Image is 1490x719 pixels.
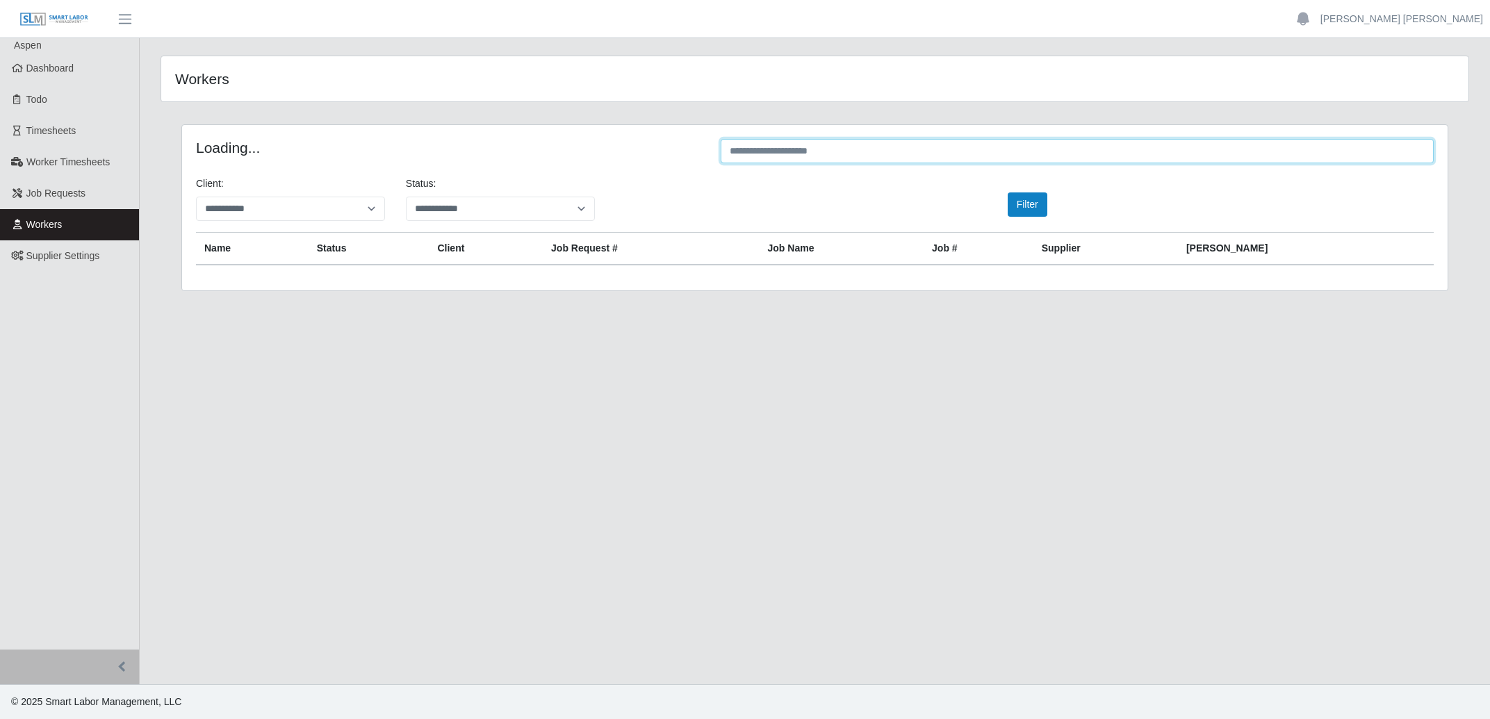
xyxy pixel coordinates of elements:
h4: Workers [175,70,696,88]
h4: Loading... [196,139,700,156]
th: Job Name [760,233,924,265]
span: Aspen [14,40,42,51]
th: [PERSON_NAME] [1178,233,1434,265]
span: © 2025 Smart Labor Management, LLC [11,696,181,707]
span: Supplier Settings [26,250,100,261]
label: Client: [196,176,224,191]
th: Supplier [1033,233,1178,265]
span: Workers [26,219,63,230]
span: Worker Timesheets [26,156,110,167]
th: Job # [924,233,1033,265]
th: Name [196,233,309,265]
th: Job Request # [543,233,759,265]
img: SLM Logo [19,12,89,27]
span: Todo [26,94,47,105]
label: Status: [406,176,436,191]
button: Filter [1008,192,1047,217]
span: Dashboard [26,63,74,74]
a: [PERSON_NAME] [PERSON_NAME] [1320,12,1483,26]
span: Timesheets [26,125,76,136]
span: Job Requests [26,188,86,199]
th: Status [309,233,429,265]
th: Client [429,233,543,265]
